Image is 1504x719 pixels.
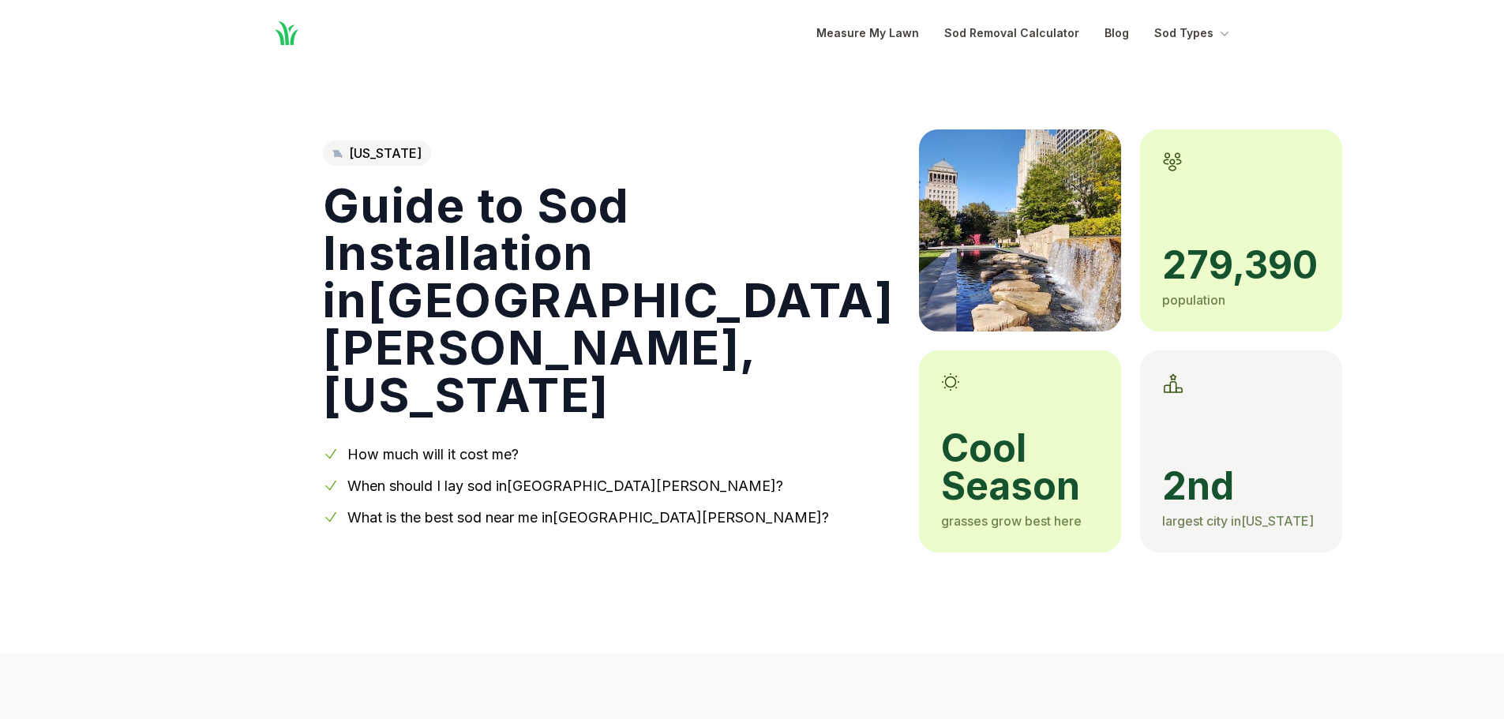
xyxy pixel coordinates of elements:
img: Missouri state outline [332,149,343,159]
h1: Guide to Sod Installation in [GEOGRAPHIC_DATA][PERSON_NAME] , [US_STATE] [323,182,895,418]
span: grasses grow best here [941,513,1082,529]
button: Sod Types [1154,24,1232,43]
span: 2nd [1162,467,1320,505]
span: cool season [941,429,1099,505]
span: largest city in [US_STATE] [1162,513,1314,529]
a: How much will it cost me? [347,446,519,462]
span: population [1162,292,1225,308]
a: What is the best sod near me in[GEOGRAPHIC_DATA][PERSON_NAME]? [347,509,829,526]
a: Blog [1105,24,1129,43]
a: Sod Removal Calculator [944,24,1079,43]
a: [US_STATE] [323,140,431,166]
a: Measure My Lawn [816,24,919,43]
a: When should I lay sod in[GEOGRAPHIC_DATA][PERSON_NAME]? [347,477,783,494]
span: 279,390 [1162,246,1320,284]
img: A picture of St. Louis [919,129,1121,331]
